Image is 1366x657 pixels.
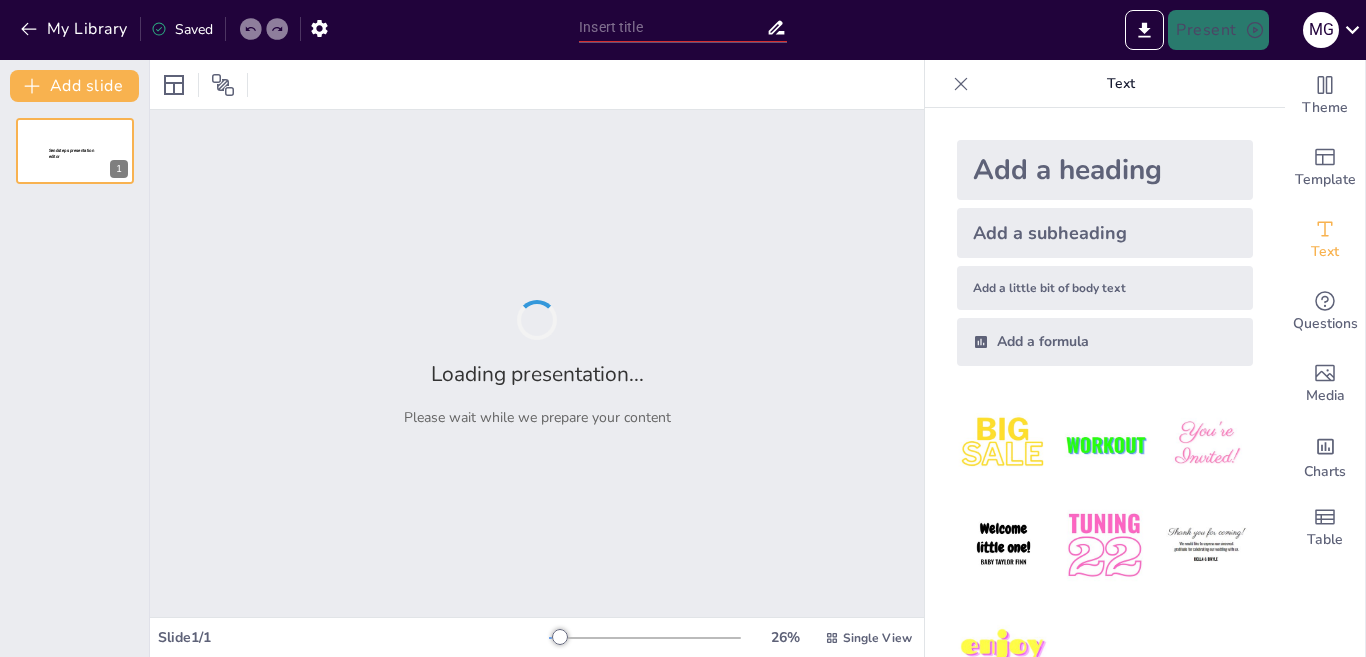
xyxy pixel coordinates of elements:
button: Add slide [10,70,139,102]
div: Add a subheading [957,208,1253,258]
span: Text [1311,241,1339,263]
img: 4.jpeg [957,499,1050,592]
div: Add text boxes [1285,204,1365,276]
div: Saved [151,20,213,39]
span: Sendsteps presentation editor [49,148,94,159]
div: Add images, graphics, shapes or video [1285,348,1365,420]
img: 2.jpeg [1058,398,1151,491]
input: Insert title [579,13,766,42]
button: My Library [15,13,136,45]
div: Add a formula [957,318,1253,366]
div: 1 [110,160,128,178]
button: Export to PowerPoint [1125,10,1164,50]
img: 1.jpeg [957,398,1050,491]
span: Position [211,73,235,97]
span: Charts [1304,461,1346,483]
h2: Loading presentation... [431,360,644,388]
div: m g [1303,12,1339,48]
img: 5.jpeg [1058,499,1151,592]
span: Single View [843,630,912,646]
span: Table [1307,529,1343,551]
p: Please wait while we prepare your content [404,408,671,427]
div: 26 % [761,628,809,647]
div: Add a little bit of body text [957,266,1253,310]
span: Template [1295,169,1356,191]
span: Questions [1293,313,1358,335]
div: Add ready made slides [1285,132,1365,204]
button: Present [1168,10,1268,50]
div: Get real-time input from your audience [1285,276,1365,348]
div: Add a table [1285,492,1365,564]
img: 6.jpeg [1160,499,1253,592]
div: Change the overall theme [1285,60,1365,132]
button: m g [1303,10,1339,50]
div: Add a heading [957,140,1253,200]
p: Text [977,60,1265,108]
div: Slide 1 / 1 [158,628,549,647]
div: 1 [16,118,134,184]
div: Layout [158,69,190,101]
div: Add charts and graphs [1285,420,1365,492]
span: Media [1306,385,1345,407]
img: 3.jpeg [1160,398,1253,491]
span: Theme [1302,97,1348,119]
